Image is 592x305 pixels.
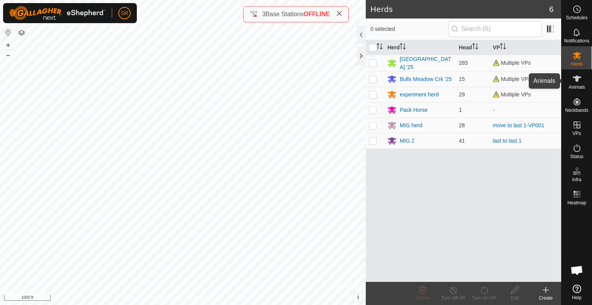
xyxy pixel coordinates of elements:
[459,138,465,144] span: 41
[549,3,553,15] span: 6
[400,91,439,99] div: experiment herd
[3,51,13,60] button: –
[472,44,478,51] p-sorticon: Activate to sort
[416,295,429,301] span: Delete
[565,259,589,282] div: Open chat
[384,40,456,55] th: Herd
[572,295,582,300] span: Help
[493,91,531,98] span: Multiple VPs
[400,106,427,114] div: Pack Horse
[572,177,581,182] span: Infra
[400,121,422,130] div: MIG herd
[459,91,465,98] span: 29
[304,11,330,17] span: OFFLINE
[490,102,561,118] td: -
[357,294,359,300] span: i
[493,60,531,66] span: Multiple VPs
[190,295,213,302] a: Contact Us
[493,138,522,144] a: last to last 1
[459,60,468,66] span: 285
[3,40,13,50] button: +
[153,295,182,302] a: Privacy Policy
[566,15,587,20] span: Schedules
[266,11,304,17] span: Base Stations
[377,44,383,51] p-sorticon: Activate to sort
[565,108,588,113] span: Neckbands
[400,75,452,83] div: Bulls Meadow Crk '25
[499,295,530,302] div: Edit
[3,28,13,37] button: Reset Map
[493,122,545,128] a: move to last 1-VP001
[490,40,561,55] th: VP
[449,21,542,37] input: Search (S)
[469,295,499,302] div: Turn On VP
[370,25,448,33] span: 0 selected
[9,6,106,20] img: Gallagher Logo
[567,201,586,205] span: Heatmap
[564,39,589,43] span: Notifications
[493,76,531,82] span: Multiple VPs
[121,9,128,17] span: SR
[400,137,414,145] div: MIG 2
[438,295,469,302] div: Turn Off VP
[456,40,490,55] th: Head
[500,44,506,51] p-sorticon: Activate to sort
[572,131,581,136] span: VPs
[354,293,362,302] button: i
[562,281,592,303] a: Help
[459,107,462,113] span: 1
[370,5,549,14] h2: Herds
[570,154,583,159] span: Status
[400,44,406,51] p-sorticon: Activate to sort
[568,85,585,89] span: Animals
[459,122,465,128] span: 28
[17,28,26,37] button: Map Layers
[570,62,583,66] span: Herds
[400,55,452,71] div: [GEOGRAPHIC_DATA] '25
[459,76,465,82] span: 15
[530,295,561,302] div: Create
[262,11,266,17] span: 3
